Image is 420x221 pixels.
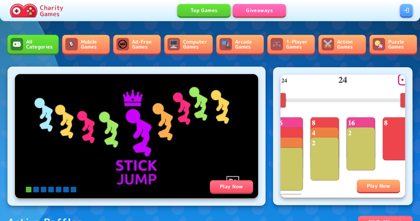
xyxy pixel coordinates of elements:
a: Computer GamesComputer Games [164,35,213,54]
img: Charity.Games [10,4,37,17]
a: Mobile GamesMobile Games [62,35,110,54]
a: All CategoriesAll Categories [7,35,59,54]
a: 1-Player Games1-Player Games [267,35,315,54]
a: Action GamesAction Games [319,35,366,54]
p: Charity Games [40,4,63,17]
img: Stick Jump [15,74,258,198]
img: Solitaire 2048 [281,75,405,198]
a: Arcade GamesArcade Games [216,35,264,54]
a: Charity Games [7,2,66,19]
a: Ad-Free GamesAd-Free Games [113,35,161,54]
div: Play Now [210,180,253,193]
a: Top Games [177,4,230,16]
a: Giveaways [233,4,286,16]
div: Play Now [357,180,400,192]
a: Play Now [15,74,258,198]
a: Play Now [281,75,405,198]
a: Puzzle GamesPuzzle Games [370,35,417,54]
